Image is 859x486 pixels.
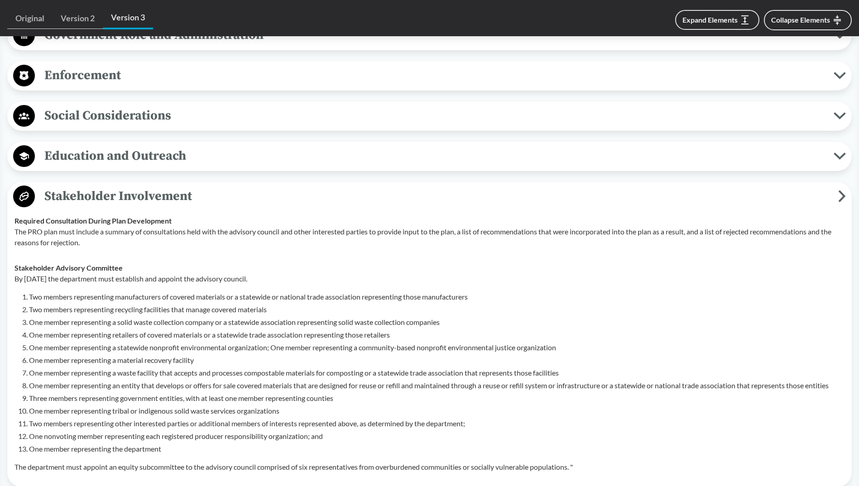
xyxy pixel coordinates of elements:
[29,405,845,416] li: One member representing tribal or indigenous solid waste services organizations
[10,64,849,87] button: Enforcement
[14,216,172,225] strong: Required Consultation During Plan Development
[10,185,849,208] button: Stakeholder Involvement
[29,355,845,366] li: One member representing a material recovery facility
[35,65,834,86] span: Enforcement
[29,304,845,315] li: Two members representing recycling facilities that manage covered materials
[10,105,849,128] button: Social Considerations
[14,273,845,284] p: By [DATE] the department must establish and appoint the advisory council.
[29,367,845,378] li: One member representing a waste facility that accepts and processes compostable materials for com...
[14,226,845,248] p: The PRO plan must include a summary of consultations held with the advisory council and other int...
[29,431,845,442] li: One nonvoting member representing each registered producer responsibility organization; and
[35,146,834,166] span: Education and Outreach
[7,8,53,29] a: Original
[29,443,845,454] li: One member representing the department
[29,291,845,302] li: Two members representing manufacturers of covered materials or a statewide or national trade asso...
[29,329,845,340] li: One member representing retailers of covered materials or a statewide trade association represent...
[53,8,103,29] a: Version 2
[29,317,845,328] li: One member representing a solid waste collection company or a statewide association representing ...
[29,393,845,404] li: Three members representing government entities, with at least one member representing counties
[29,380,845,391] li: One member representing an entity that develops or offers for sale covered materials that are des...
[675,10,759,30] button: Expand Elements
[14,462,845,472] p: The department must appoint an equity subcommittee to the advisory council comprised of six repre...
[10,145,849,168] button: Education and Outreach
[29,342,845,353] li: One member representing a statewide nonprofit environmental organization; One member representing...
[764,10,852,30] button: Collapse Elements
[35,186,838,206] span: Stakeholder Involvement
[35,105,834,126] span: Social Considerations
[14,263,123,272] strong: Stakeholder Advisory Committee
[29,418,845,429] li: Two members representing other interested parties or additional members of interests represented ...
[103,7,153,29] a: Version 3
